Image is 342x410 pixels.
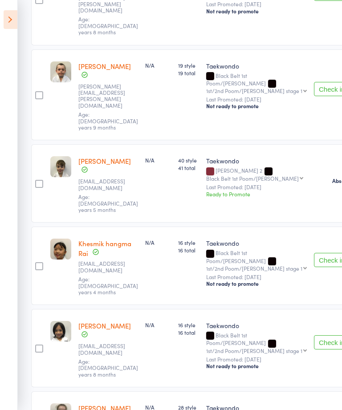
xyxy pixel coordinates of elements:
div: Taekwondo [206,156,307,165]
small: Last Promoted: [DATE] [206,96,307,102]
small: rbseiuli@gmail.com [78,343,136,356]
span: 19 total [178,69,199,77]
img: image1559354768.png [50,156,71,177]
span: Age: [DEMOGRAPHIC_DATA] years 4 months [78,275,138,296]
div: N/A [145,321,171,329]
small: Last Promoted: [DATE] [206,274,307,280]
img: image1581571658.png [50,239,71,260]
div: Black Belt 1st Poom/[PERSON_NAME] [206,73,307,93]
div: N/A [145,156,171,164]
a: [PERSON_NAME] [78,156,131,166]
span: 16 total [178,329,199,336]
div: Not ready to promote [206,280,307,287]
div: Black Belt 1st Poom/[PERSON_NAME] [206,332,307,353]
div: N/A [145,239,171,246]
span: 40 style [178,156,199,164]
span: Age: [DEMOGRAPHIC_DATA] years 8 months [78,15,138,36]
div: Ready to Promote [206,190,307,198]
div: Not ready to promote [206,102,307,110]
small: james.x.smith@gmail.com [78,83,136,109]
span: Age: [DEMOGRAPHIC_DATA] years 9 months [78,110,138,131]
div: Black Belt 1st Poom/[PERSON_NAME] [206,250,307,271]
div: 1st/2nd Poom/[PERSON_NAME] stage 1 [206,265,302,271]
span: 19 style [178,61,199,69]
div: 1st/2nd Poom/[PERSON_NAME] stage 1 [206,88,302,93]
div: 1st/2nd Poom/[PERSON_NAME] stage 1 [206,348,302,353]
div: Taekwondo [206,321,307,330]
a: [PERSON_NAME] [78,61,131,71]
span: 16 style [178,321,199,329]
div: [PERSON_NAME] 2 [206,167,307,181]
div: Taekwondo [206,239,307,248]
div: Taekwondo [206,61,307,70]
img: image1645773265.png [50,61,71,82]
span: Age: [DEMOGRAPHIC_DATA] years 5 months [78,193,138,213]
small: Last Promoted: [DATE] [206,1,307,7]
span: 41 total [178,164,199,171]
div: N/A [145,61,171,69]
span: 16 total [178,246,199,254]
img: image1556518546.png [50,321,71,342]
small: anghalas@gmail.com [78,178,136,191]
a: [PERSON_NAME] [78,321,131,330]
div: Not ready to promote [206,362,307,369]
small: Last Promoted: [DATE] [206,356,307,362]
div: Not ready to promote [206,8,307,15]
a: Khesmik hangma Rai [78,239,131,258]
span: 16 style [178,239,199,246]
small: Last Promoted: [DATE] [206,184,307,190]
span: Age: [DEMOGRAPHIC_DATA] years 8 months [78,357,138,378]
small: latees@hotmail.com [78,260,136,273]
div: Black Belt 1st Poom/[PERSON_NAME] [206,175,299,181]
